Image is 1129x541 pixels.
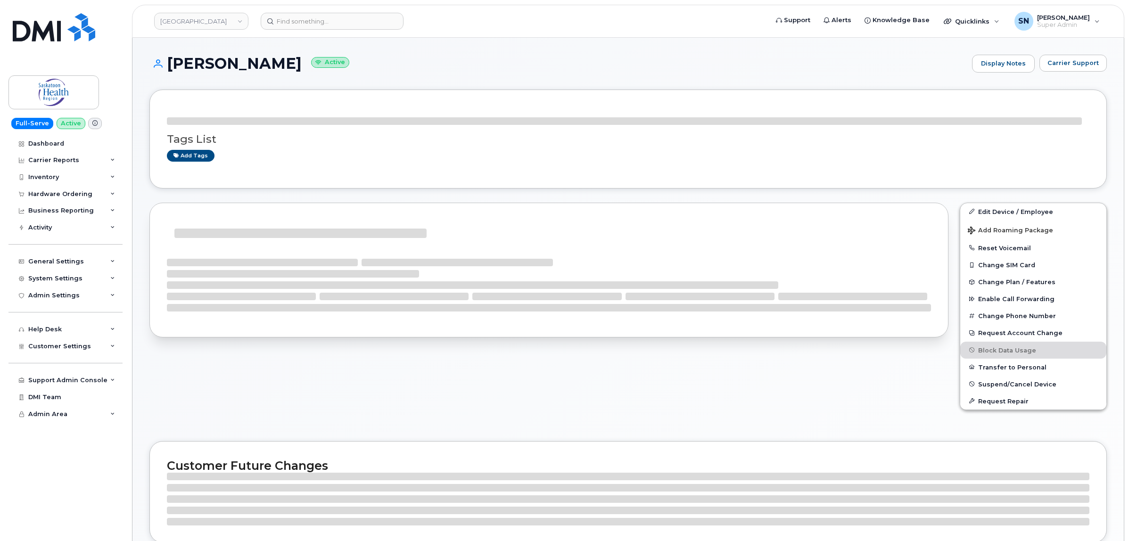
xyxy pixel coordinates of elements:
button: Suspend/Cancel Device [960,376,1106,393]
span: Change Plan / Features [978,279,1055,286]
button: Enable Call Forwarding [960,290,1106,307]
button: Change SIM Card [960,256,1106,273]
small: Active [311,57,349,68]
a: Add tags [167,150,214,162]
button: Carrier Support [1039,55,1107,72]
h2: Customer Future Changes [167,459,1089,473]
button: Add Roaming Package [960,220,1106,239]
span: Suspend/Cancel Device [978,380,1056,387]
a: Edit Device / Employee [960,203,1106,220]
button: Block Data Usage [960,342,1106,359]
a: Display Notes [972,55,1035,73]
button: Reset Voicemail [960,239,1106,256]
button: Request Account Change [960,324,1106,341]
h3: Tags List [167,133,1089,145]
button: Change Phone Number [960,307,1106,324]
span: Add Roaming Package [968,227,1053,236]
h1: [PERSON_NAME] [149,55,967,72]
button: Change Plan / Features [960,273,1106,290]
button: Transfer to Personal [960,359,1106,376]
span: Carrier Support [1047,58,1099,67]
button: Request Repair [960,393,1106,410]
span: Enable Call Forwarding [978,295,1055,303]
